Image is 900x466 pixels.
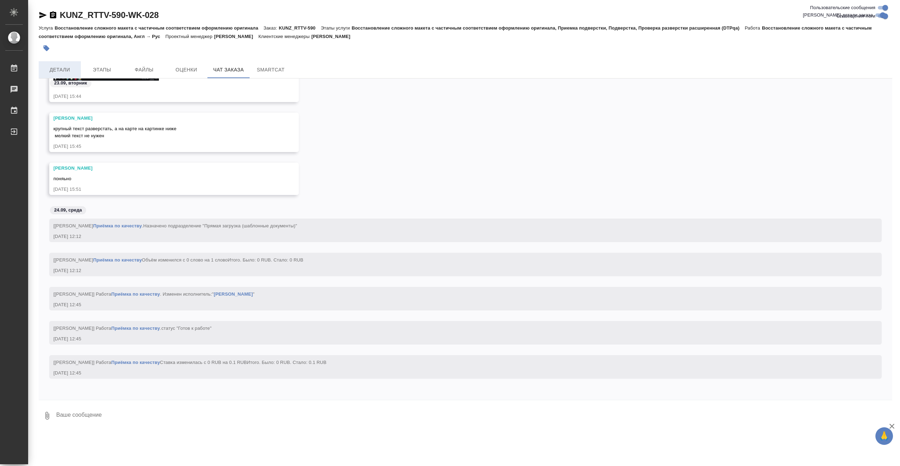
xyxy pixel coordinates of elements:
[878,429,890,443] span: 🙏
[53,126,176,138] span: крупный текст разверстать, а на карте на картинке ниже мелкий текст не нужен
[352,25,745,31] p: Восстановление сложного макета с частичным соответствием оформлению оригинала, Приемка подверстки...
[264,25,279,31] p: Заказ:
[169,65,203,74] span: Оценки
[49,11,57,19] button: Скопировать ссылку
[53,115,274,122] div: [PERSON_NAME]
[93,223,142,228] a: Приёмка по качеству
[279,25,321,31] p: KUNZ_RTTV-590
[254,65,288,74] span: SmartCat
[53,257,303,263] span: [[PERSON_NAME] Объём изменился с 0 слово на 1 слово
[39,25,54,31] p: Услуга
[111,360,160,365] a: Приёмка по качеству
[54,207,82,214] p: 24.09, среда
[53,335,857,342] div: [DATE] 12:45
[161,326,212,331] span: статус "Готов к работе"
[803,12,873,19] span: [PERSON_NAME] детали заказа
[53,143,274,150] div: [DATE] 15:45
[111,326,160,331] a: Приёмка по качеству
[166,34,214,39] p: Проектный менеджер
[321,25,352,31] p: Этапы услуги
[143,223,297,228] span: Назначено подразделение "Прямая загрузка (шаблонные документы)"
[53,360,327,365] span: [[PERSON_NAME]] Работа Ставка изменилась с 0 RUB на 0.1 RUB
[53,370,857,377] div: [DATE] 12:45
[212,291,255,297] span: " "
[214,34,258,39] p: [PERSON_NAME]
[810,4,875,11] span: Пользовательские сообщения
[53,233,857,240] div: [DATE] 12:12
[875,427,893,445] button: 🙏
[53,165,274,172] div: [PERSON_NAME]
[836,13,875,20] span: Оповещения-логи
[93,257,142,263] a: Приёмка по качеству
[85,65,119,74] span: Этапы
[53,301,857,308] div: [DATE] 12:45
[127,65,161,74] span: Файлы
[214,291,253,297] a: [PERSON_NAME]
[53,223,297,228] span: [[PERSON_NAME] .
[53,267,857,274] div: [DATE] 12:12
[39,40,54,56] button: Добавить тэг
[53,93,274,100] div: [DATE] 15:44
[258,34,311,39] p: Клиентские менеджеры
[111,291,160,297] a: Приёмка по качеству
[43,65,77,74] span: Детали
[53,291,255,297] span: [[PERSON_NAME]] Работа . Изменен исполнитель:
[228,257,303,263] span: Итого. Было: 0 RUB. Стало: 0 RUB
[745,25,762,31] p: Работа
[53,186,274,193] div: [DATE] 15:51
[54,80,87,87] p: 23.09, вторник
[53,326,212,331] span: [[PERSON_NAME]] Работа .
[60,10,159,20] a: KUNZ_RTTV-590-WK-028
[311,34,356,39] p: [PERSON_NAME]
[54,25,263,31] p: Восстановление сложного макета с частичным соответствием оформлению оригинала
[212,65,245,74] span: Чат заказа
[53,176,71,181] span: поняьно
[39,11,47,19] button: Скопировать ссылку для ЯМессенджера
[247,360,326,365] span: Итого. Было: 0 RUB. Стало: 0.1 RUB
